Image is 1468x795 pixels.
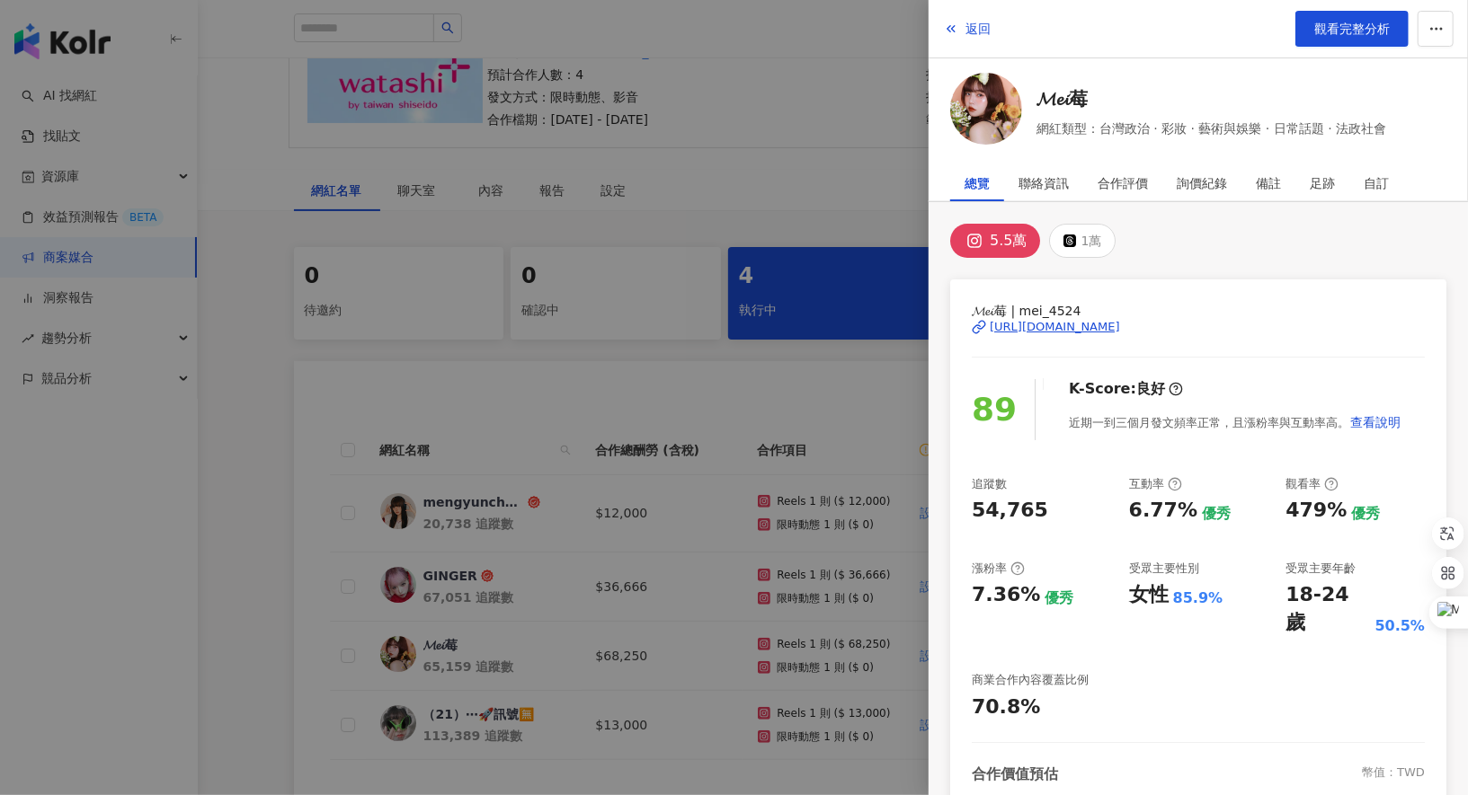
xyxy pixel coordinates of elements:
div: 良好 [1136,379,1165,399]
div: 6.77% [1129,497,1197,525]
div: 漲粉率 [972,561,1025,577]
span: 返回 [965,22,991,36]
div: 479% [1286,497,1347,525]
div: 5.5萬 [990,228,1027,253]
div: 18-24 歲 [1286,581,1370,637]
div: 1萬 [1081,228,1101,253]
div: 89 [972,384,1017,436]
div: 總覽 [965,165,990,201]
div: 互動率 [1129,476,1182,492]
div: 50.5% [1375,616,1425,636]
div: 7.36% [972,581,1040,609]
a: KOL Avatar [950,73,1022,151]
div: 優秀 [1045,588,1073,608]
div: 受眾主要性別 [1129,561,1199,577]
div: 54,765 [972,497,1048,525]
div: 追蹤數 [972,476,1007,492]
button: 1萬 [1049,224,1116,258]
div: 觀看率 [1286,476,1339,492]
a: 觀看完整分析 [1295,11,1409,47]
div: 85.9% [1173,588,1223,608]
div: 優秀 [1202,504,1231,524]
div: 商業合作內容覆蓋比例 [972,672,1089,688]
div: 近期一到三個月發文頻率正常，且漲粉率與互動率高。 [1069,404,1401,440]
div: 自訂 [1364,165,1389,201]
button: 查看說明 [1349,404,1401,440]
button: 5.5萬 [950,224,1040,258]
div: 聯絡資訊 [1019,165,1069,201]
div: 詢價紀錄 [1177,165,1227,201]
span: 觀看完整分析 [1314,22,1390,36]
div: 女性 [1129,581,1169,609]
a: [URL][DOMAIN_NAME] [972,319,1425,335]
div: 受眾主要年齡 [1286,561,1356,577]
div: 70.8% [972,693,1040,721]
a: 𝓜𝓮𝓲莓 [1036,86,1386,111]
div: 合作價值預估 [972,764,1058,784]
div: 幣值：TWD [1362,764,1425,784]
div: [URL][DOMAIN_NAME] [990,319,1120,335]
div: 足跡 [1310,165,1335,201]
div: 優秀 [1351,504,1380,524]
button: 返回 [943,11,992,47]
img: KOL Avatar [950,73,1022,145]
span: 𝓜𝓮𝓲莓 | mei_4524 [972,301,1425,321]
span: 查看說明 [1350,415,1401,429]
span: 網紅類型：台灣政治 · 彩妝 · 藝術與娛樂 · 日常話題 · 法政社會 [1036,119,1386,138]
div: 備註 [1256,165,1281,201]
div: 合作評價 [1098,165,1148,201]
div: K-Score : [1069,379,1183,399]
